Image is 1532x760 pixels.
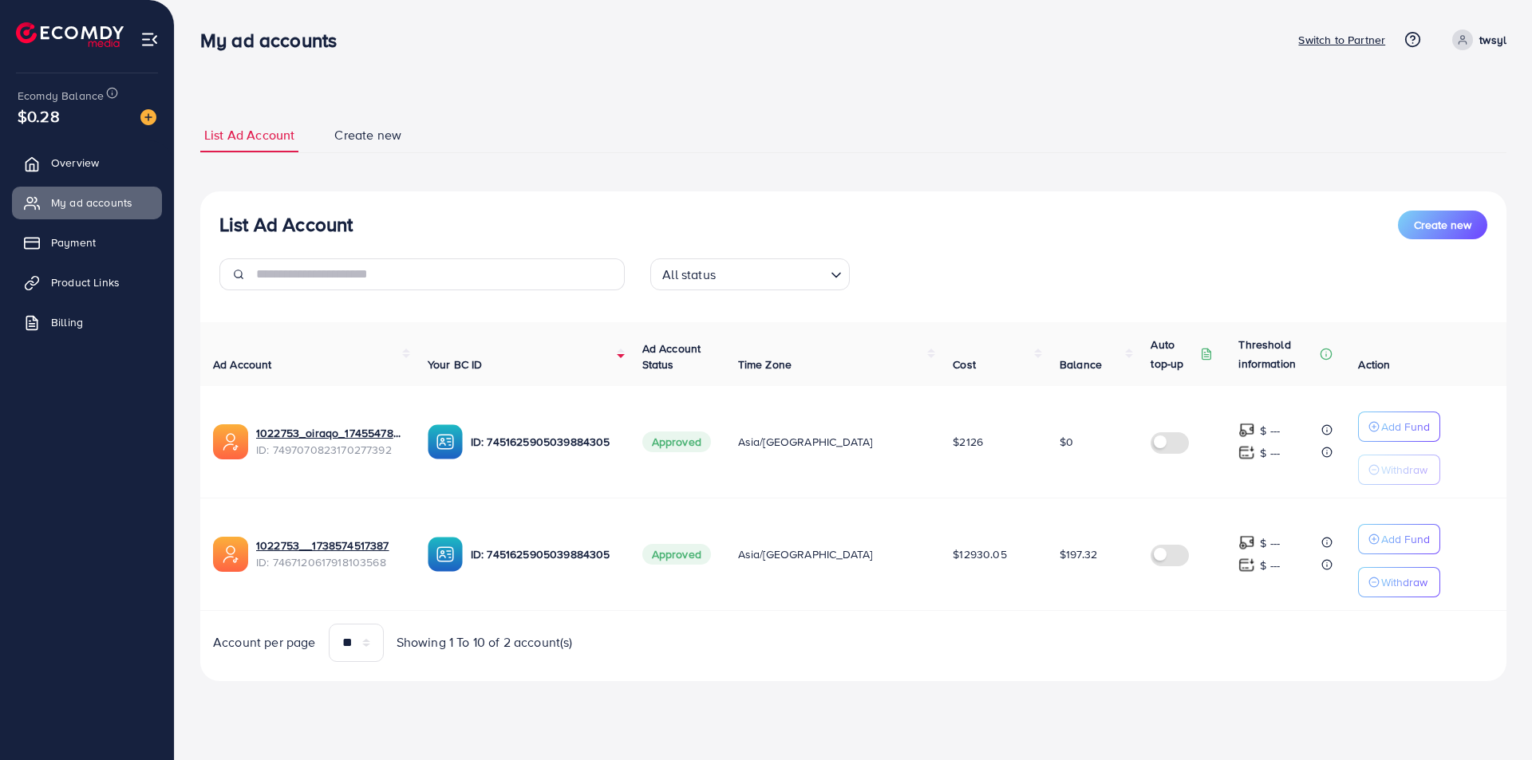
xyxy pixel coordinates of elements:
[1238,534,1255,551] img: top-up amount
[256,538,402,570] div: <span class='underline'>1022753__1738574517387</span></br>7467120617918103568
[1260,421,1280,440] p: $ ---
[334,126,401,144] span: Create new
[1298,30,1385,49] p: Switch to Partner
[204,126,294,144] span: List Ad Account
[51,274,120,290] span: Product Links
[256,554,402,570] span: ID: 7467120617918103568
[1358,524,1440,554] button: Add Fund
[1151,335,1197,373] p: Auto top-up
[1414,217,1471,233] span: Create new
[256,538,389,553] a: 1022753__1738574517387
[650,258,850,290] div: Search for option
[219,213,353,236] h3: List Ad Account
[1358,567,1440,597] button: Withdraw
[428,356,483,372] span: Your BC ID
[738,546,873,562] span: Asia/[GEOGRAPHIC_DATA]
[256,425,402,458] div: <span class='underline'>1022753_oiraqo_1745547832604</span></br>7497070823170277392
[1060,546,1097,562] span: $197.32
[1238,557,1255,573] img: top-up amount
[51,195,132,211] span: My ad accounts
[51,314,83,330] span: Billing
[16,22,124,47] img: logo
[953,356,976,372] span: Cost
[642,544,711,565] span: Approved
[642,431,711,452] span: Approved
[1381,530,1430,549] p: Add Fund
[738,356,792,372] span: Time Zone
[642,341,701,372] span: Ad Account Status
[140,30,159,49] img: menu
[1260,443,1280,463] p: $ ---
[428,424,463,459] img: ic-ba-acc.ded83a64.svg
[1479,30,1506,49] p: twsyl
[1238,422,1255,439] img: top-up amount
[1381,460,1427,479] p: Withdraw
[659,263,719,286] span: All status
[738,434,873,450] span: Asia/[GEOGRAPHIC_DATA]
[1358,412,1440,442] button: Add Fund
[1358,356,1390,372] span: Action
[1260,556,1280,575] p: $ ---
[51,234,96,250] span: Payment
[256,425,402,441] a: 1022753_oiraqo_1745547832604
[213,537,248,572] img: ic-ads-acc.e4c84228.svg
[51,155,99,171] span: Overview
[256,442,402,458] span: ID: 7497070823170277392
[428,537,463,572] img: ic-ba-acc.ded83a64.svg
[213,424,248,459] img: ic-ads-acc.e4c84228.svg
[1238,335,1317,373] p: Threshold information
[1060,356,1102,372] span: Balance
[213,356,272,372] span: Ad Account
[471,432,617,451] p: ID: 7451625905039884305
[1238,444,1255,461] img: top-up amount
[1398,211,1487,239] button: Create new
[18,104,60,128] span: $0.28
[12,266,162,298] a: Product Links
[1464,688,1520,748] iframe: Chat
[140,109,156,125] img: image
[953,434,983,450] span: $2126
[18,88,104,104] span: Ecomdy Balance
[721,260,824,286] input: Search for option
[200,29,349,52] h3: My ad accounts
[953,546,1006,562] span: $12930.05
[12,147,162,179] a: Overview
[471,545,617,564] p: ID: 7451625905039884305
[12,226,162,258] a: Payment
[1260,534,1280,553] p: $ ---
[213,633,316,652] span: Account per page
[1381,573,1427,592] p: Withdraw
[397,633,573,652] span: Showing 1 To 10 of 2 account(s)
[12,187,162,219] a: My ad accounts
[1358,455,1440,485] button: Withdraw
[1446,30,1506,50] a: twsyl
[1381,417,1430,436] p: Add Fund
[12,306,162,338] a: Billing
[1060,434,1073,450] span: $0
